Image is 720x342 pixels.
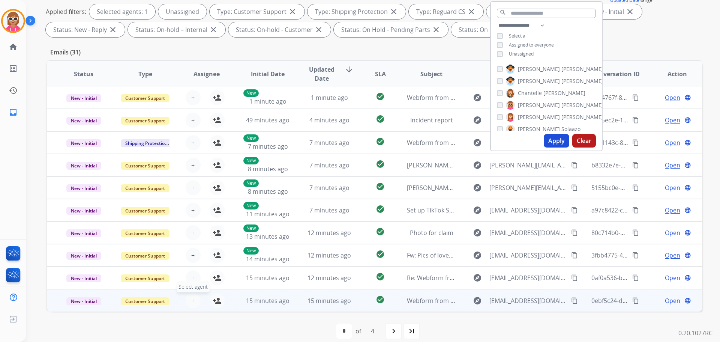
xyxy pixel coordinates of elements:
[518,89,542,97] span: Chantelle
[246,297,289,305] span: 15 minutes ago
[89,4,155,19] div: Selected agents: 1
[307,251,351,259] span: 12 minutes ago
[309,139,349,147] span: 7 minutes ago
[473,183,482,192] mat-icon: explore
[684,184,691,191] mat-icon: language
[121,162,169,170] span: Customer Support
[210,4,304,19] div: Type: Customer Support
[74,69,93,78] span: Status
[561,125,580,133] span: Solaazo
[640,61,702,87] th: Action
[665,183,680,192] span: Open
[191,183,195,192] span: +
[632,274,639,281] mat-icon: content_copy
[355,327,361,336] div: of
[571,162,578,169] mat-icon: content_copy
[121,117,169,125] span: Customer Support
[632,207,639,214] mat-icon: content_copy
[307,229,351,237] span: 12 minutes ago
[684,162,691,169] mat-icon: language
[243,247,259,255] p: New
[66,274,101,282] span: New - Initial
[684,252,691,259] mat-icon: language
[121,94,169,102] span: Customer Support
[46,22,125,37] div: Status: New - Reply
[213,138,222,147] mat-icon: person_add
[518,65,560,73] span: [PERSON_NAME]
[66,252,101,260] span: New - Initial
[243,134,259,142] p: New
[420,69,442,78] span: Subject
[518,101,560,109] span: [PERSON_NAME]
[665,93,680,102] span: Open
[473,116,482,125] mat-icon: explore
[489,296,567,305] span: [EMAIL_ADDRESS][DOMAIN_NAME]
[251,69,285,78] span: Initial Date
[561,113,603,121] span: [PERSON_NAME]
[407,161,467,169] span: [PERSON_NAME] part
[489,273,567,282] span: [EMAIL_ADDRESS][DOMAIN_NAME]
[375,69,386,78] span: SLA
[246,255,289,263] span: 14 minutes ago
[66,117,101,125] span: New - Initial
[248,187,288,196] span: 8 minutes ago
[684,229,691,236] mat-icon: language
[186,225,201,240] button: +
[376,137,385,146] mat-icon: check_circle
[66,207,101,215] span: New - Initial
[467,7,476,16] mat-icon: close
[684,117,691,124] mat-icon: language
[407,184,470,192] span: [PERSON_NAME] claim
[571,229,578,236] mat-icon: content_copy
[9,42,18,51] mat-icon: home
[213,206,222,215] mat-icon: person_add
[509,51,534,57] span: Unassigned
[632,162,639,169] mat-icon: content_copy
[518,77,560,85] span: [PERSON_NAME]
[571,297,578,304] mat-icon: content_copy
[121,274,169,282] span: Customer Support
[632,139,639,146] mat-icon: content_copy
[543,89,585,97] span: [PERSON_NAME]
[193,69,220,78] span: Assignee
[665,138,680,147] span: Open
[509,42,554,48] span: Assigned to everyone
[186,135,201,150] button: +
[518,113,560,121] span: [PERSON_NAME]
[684,274,691,281] mat-icon: language
[632,252,639,259] mat-icon: content_copy
[389,7,398,16] mat-icon: close
[243,89,259,97] p: New
[409,4,483,19] div: Type: Reguard CS
[489,228,567,237] span: [EMAIL_ADDRESS][DOMAIN_NAME]
[228,22,331,37] div: Status: On-hold - Customer
[314,25,323,34] mat-icon: close
[209,25,218,34] mat-icon: close
[407,206,590,214] span: Set up TikTok Shop shipping in 5 minutes—no logistics headache
[66,94,101,102] span: New - Initial
[121,297,169,305] span: Customer Support
[121,207,169,215] span: Customer Support
[213,183,222,192] mat-icon: person_add
[248,165,288,173] span: 8 minutes ago
[632,94,639,101] mat-icon: content_copy
[489,251,567,260] span: [EMAIL_ADDRESS][DOMAIN_NAME]
[376,182,385,191] mat-icon: check_circle
[684,207,691,214] mat-icon: language
[678,328,712,337] p: 0.20.1027RC
[158,4,207,19] div: Unassigned
[376,227,385,236] mat-icon: check_circle
[213,116,222,125] mat-icon: person_add
[138,69,152,78] span: Type
[309,206,349,214] span: 7 minutes ago
[473,93,482,102] mat-icon: explore
[121,139,172,147] span: Shipping Protection
[246,274,289,282] span: 15 minutes ago
[665,206,680,215] span: Open
[561,77,603,85] span: [PERSON_NAME]
[121,184,169,192] span: Customer Support
[9,108,18,117] mat-icon: inbox
[108,25,117,34] mat-icon: close
[243,157,259,164] p: New
[591,206,705,214] span: a97c8422-c1ae-48d4-b7f6-49a09b62d0f3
